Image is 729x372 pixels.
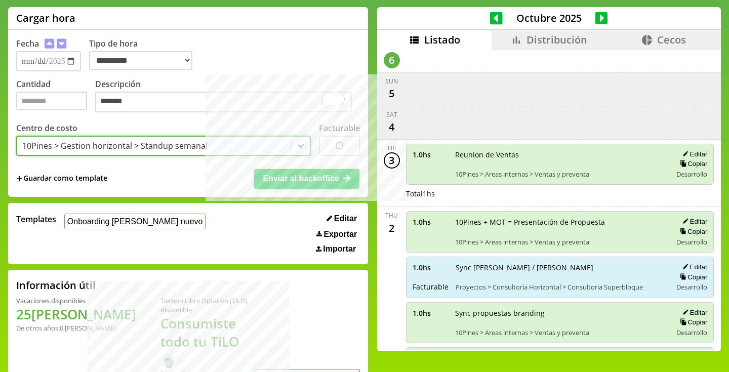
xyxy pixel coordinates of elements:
span: Desarrollo [676,170,707,179]
div: scrollable content [377,50,721,350]
span: 10Pines + MOT = Presentación de Propuesta [455,217,665,227]
button: Copiar [677,227,707,236]
h2: Información útil [16,278,96,292]
div: 10Pines > Gestion horizontal > Standup semanal [22,140,208,151]
div: Fri [388,144,396,152]
label: Facturable [319,122,360,134]
div: Vacaciones disponibles [16,296,136,305]
button: Enviar al backoffice [254,169,359,188]
div: Thu [385,211,398,220]
input: Cantidad [16,92,87,110]
span: Importar [323,244,356,254]
span: Editar [334,214,357,223]
select: Tipo de hora [89,51,192,70]
div: 4 [384,119,400,135]
button: Editar [679,150,707,158]
span: Cecos [657,33,686,47]
h1: Cargar hora [16,11,75,25]
span: Listado [424,33,460,47]
span: 1.0 hs [413,308,448,318]
label: Cantidad [16,78,95,115]
button: Copiar [677,159,707,168]
span: Desarrollo [676,282,707,292]
span: Reunion de Ventas [455,150,665,159]
label: Centro de costo [16,122,77,134]
button: Editar [679,263,707,271]
span: 1.0 hs [413,150,448,159]
span: Exportar [323,230,357,239]
h1: 25 [PERSON_NAME] [16,305,136,323]
span: Templates [16,214,56,225]
span: 1.0 hs [413,263,449,272]
div: Sun [385,77,398,86]
h1: Consumiste todo tu TiLO 🍵 [160,314,255,369]
span: Distribución [526,33,587,47]
button: Copiar [677,273,707,281]
textarea: To enrich screen reader interactions, please activate Accessibility in Grammarly extension settings [95,92,352,113]
span: Octubre 2025 [503,11,595,25]
span: + [16,173,22,184]
label: Descripción [95,78,360,115]
div: Total 1 hs [406,189,714,198]
span: Sync propuestas branding [455,308,665,318]
button: Onboarding [PERSON_NAME] nuevo [64,214,206,229]
div: 5 [384,86,400,102]
div: Sat [386,110,397,119]
span: Facturable [413,282,449,292]
span: 10Pines > Areas internas > Ventas y preventa [455,170,665,179]
button: Editar [323,214,360,224]
div: 2 [384,220,400,236]
span: Sync [PERSON_NAME] / [PERSON_NAME] [456,263,665,272]
div: De otros años: 0 [PERSON_NAME] [16,323,136,333]
span: Enviar al backoffice [263,174,339,183]
div: 6 [384,52,400,68]
span: Proyectos > Consultoría Horizontal > Consultoria Superbloque [456,282,665,292]
button: Editar [679,308,707,317]
span: 10Pines > Areas internas > Ventas y preventa [455,328,665,337]
button: Copiar [677,318,707,326]
div: 3 [384,152,400,169]
span: Desarrollo [676,237,707,246]
span: Desarrollo [676,328,707,337]
label: Fecha [16,38,39,49]
label: Tipo de hora [89,38,200,71]
span: 1.0 hs [413,217,448,227]
span: +Guardar como template [16,173,107,184]
span: 10Pines > Areas internas > Ventas y preventa [455,237,665,246]
button: Editar [679,217,707,226]
div: Tiempo Libre Optativo (TiLO) disponible [160,296,255,314]
button: Exportar [313,229,360,239]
